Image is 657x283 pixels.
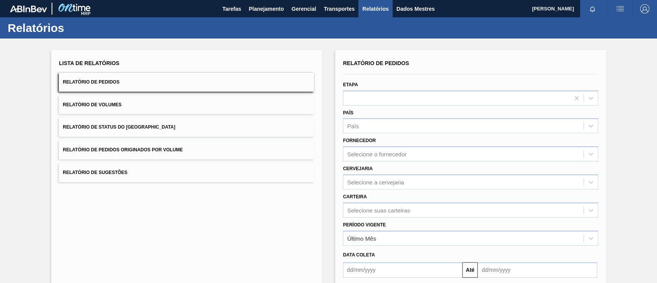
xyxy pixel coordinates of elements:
font: Dados Mestres [396,6,435,12]
label: Etapa [343,82,358,87]
span: Relatório de Sugestões [63,170,127,175]
label: País [343,110,353,116]
h1: Relatórios [8,23,144,32]
div: Selecione o fornecedor [347,151,406,157]
button: Relatório de Volumes [59,95,314,114]
div: Selecione a cervejaria [347,179,404,185]
span: Lista de Relatórios [59,60,119,66]
font: Gerencial [291,6,316,12]
span: Relatório de Pedidos [63,79,119,85]
img: Sair [640,4,649,13]
img: TNhmsLtSVTkK8tSr43FrP2fwEKptu5GPRR3wAAAABJRU5ErkJggg== [10,5,47,12]
span: Relatório de Volumes [63,102,121,107]
div: País [347,123,359,129]
label: Fornecedor [343,138,376,143]
input: dd/mm/yyyy [343,262,462,278]
span: Relatório de Status do [GEOGRAPHIC_DATA] [63,124,175,130]
font: Transportes [324,6,354,12]
font: [PERSON_NAME] [532,6,574,12]
div: Último Mês [347,235,376,241]
label: Cervejaria [343,166,373,171]
img: ações do usuário [615,4,625,13]
span: Relatório de Pedidos [343,60,409,66]
button: Relatório de Pedidos [59,73,314,92]
font: Tarefas [222,6,241,12]
div: Selecione suas carteiras [347,207,410,213]
span: Data coleta [343,252,375,258]
button: Relatório de Pedidos Originados por Volume [59,141,314,159]
span: Relatório de Pedidos Originados por Volume [63,147,183,152]
button: Relatório de Sugestões [59,163,314,182]
font: Relatórios [362,6,388,12]
label: Período Vigente [343,222,386,228]
button: Notificações [580,3,605,14]
button: Relatório de Status do [GEOGRAPHIC_DATA] [59,118,314,137]
input: dd/mm/yyyy [478,262,597,278]
label: Carteira [343,194,367,199]
font: Planejamento [249,6,284,12]
button: Até [462,262,478,278]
